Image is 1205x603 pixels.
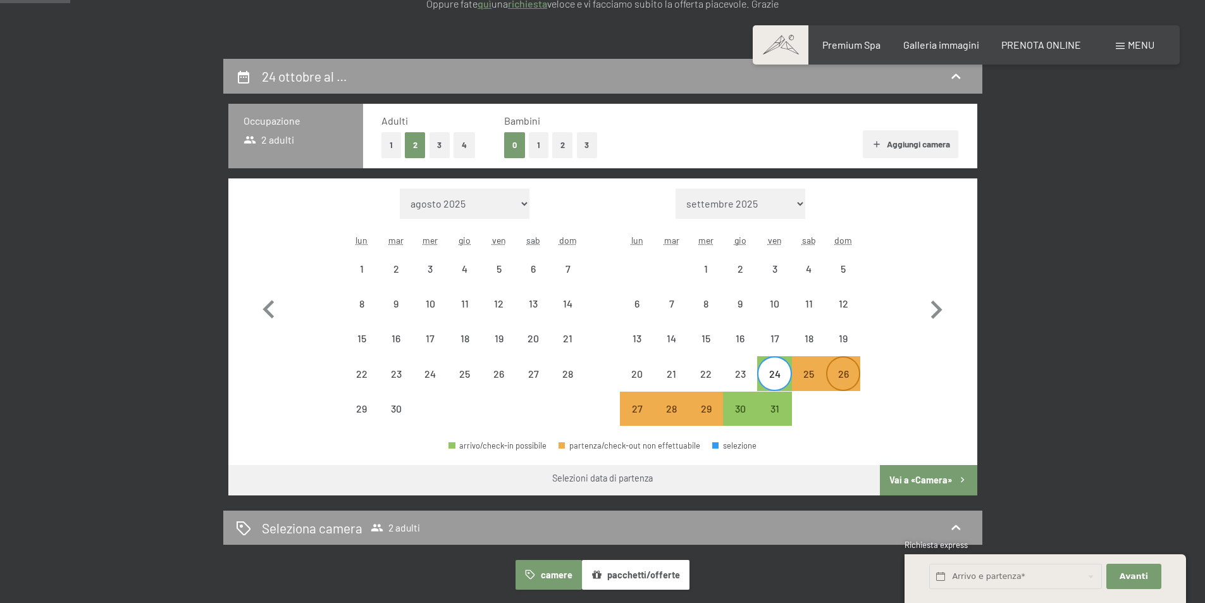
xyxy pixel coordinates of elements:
div: partenza/check-out non effettuabile [826,321,860,356]
div: Fri Sep 19 2025 [482,321,516,356]
div: 3 [414,264,446,295]
div: partenza/check-out non effettuabile [379,287,413,321]
div: partenza/check-out non effettuabile [482,321,516,356]
div: 21 [656,369,688,401]
div: partenza/check-out non effettuabile [345,356,379,390]
div: 9 [724,299,756,330]
div: partenza/check-out non effettuabile [516,287,550,321]
div: partenza/check-out non effettuabile [620,321,654,356]
div: arrivo/check-in possibile [448,442,547,450]
div: Mon Oct 13 2025 [620,321,654,356]
div: partenza/check-out non effettuabile [345,287,379,321]
div: 1 [690,264,722,295]
div: partenza/check-out non effettuabile [757,321,791,356]
abbr: mercoledì [698,235,714,246]
span: 2 adulti [244,133,295,147]
div: partenza/check-out non effettuabile [550,287,584,321]
div: 8 [346,299,378,330]
div: partenza/check-out non è effettuabile, poiché non è stato raggiunto il soggiorno minimo richiesto [620,392,654,426]
div: Wed Sep 03 2025 [413,252,447,286]
div: partenza/check-out non effettuabile [689,321,723,356]
div: partenza/check-out non effettuabile [723,356,757,390]
div: Sat Sep 27 2025 [516,356,550,390]
span: Avanti [1120,571,1148,582]
div: partenza/check-out non effettuabile [448,321,482,356]
button: 2 [405,132,426,158]
div: Sun Oct 19 2025 [826,321,860,356]
div: partenza/check-out non effettuabile [379,392,413,426]
div: Fri Oct 24 2025 [757,356,791,390]
div: partenza/check-out non effettuabile [550,321,584,356]
div: Sun Oct 12 2025 [826,287,860,321]
div: Sun Sep 07 2025 [550,252,584,286]
div: partenza/check-out non effettuabile [379,252,413,286]
button: Aggiungi camera [863,130,958,158]
div: partenza/check-out non effettuabile [792,252,826,286]
div: 20 [621,369,653,401]
span: Premium Spa [822,39,881,51]
div: 1 [346,264,378,295]
div: Sat Oct 11 2025 [792,287,826,321]
div: Sun Oct 26 2025 [826,356,860,390]
button: 1 [381,132,401,158]
div: 12 [483,299,515,330]
div: partenza/check-out non effettuabile [723,321,757,356]
div: 17 [758,333,790,365]
div: Wed Oct 01 2025 [689,252,723,286]
div: Wed Oct 15 2025 [689,321,723,356]
div: 19 [483,333,515,365]
button: 3 [429,132,450,158]
div: Wed Sep 17 2025 [413,321,447,356]
div: 4 [793,264,825,295]
div: Sat Oct 18 2025 [792,321,826,356]
div: 21 [552,333,583,365]
div: partenza/check-out non effettuabile [448,252,482,286]
abbr: martedì [388,235,404,246]
div: partenza/check-out non è effettuabile, poiché non è stato raggiunto il soggiorno minimo richiesto [689,392,723,426]
div: 2 [724,264,756,295]
div: 8 [690,299,722,330]
div: 23 [724,369,756,401]
div: Fri Oct 31 2025 [757,392,791,426]
div: partenza/check-out non effettuabile [559,442,700,450]
button: Mese successivo [918,189,955,426]
div: partenza/check-out non effettuabile [757,287,791,321]
a: Galleria immagini [903,39,979,51]
div: Selezioni data di partenza [552,472,653,485]
div: 10 [758,299,790,330]
div: partenza/check-out non effettuabile [448,287,482,321]
div: Wed Sep 10 2025 [413,287,447,321]
abbr: venerdì [768,235,782,246]
div: 6 [621,299,653,330]
div: partenza/check-out non effettuabile [792,321,826,356]
div: Thu Oct 02 2025 [723,252,757,286]
h3: Occupazione [244,114,348,128]
div: Thu Oct 23 2025 [723,356,757,390]
div: partenza/check-out non effettuabile [448,356,482,390]
div: Thu Sep 25 2025 [448,356,482,390]
div: 13 [517,299,549,330]
div: Tue Sep 30 2025 [379,392,413,426]
div: partenza/check-out non effettuabile [826,287,860,321]
div: partenza/check-out non effettuabile [620,287,654,321]
div: partenza/check-out non effettuabile [345,321,379,356]
div: partenza/check-out non è effettuabile, poiché non è stato raggiunto il soggiorno minimo richiesto [826,356,860,390]
div: 10 [414,299,446,330]
div: 3 [758,264,790,295]
div: Thu Sep 18 2025 [448,321,482,356]
div: 14 [656,333,688,365]
div: partenza/check-out non effettuabile [413,252,447,286]
button: 1 [529,132,548,158]
div: Tue Sep 09 2025 [379,287,413,321]
div: 29 [690,404,722,435]
div: partenza/check-out non effettuabile [345,252,379,286]
div: Fri Sep 05 2025 [482,252,516,286]
div: Tue Oct 28 2025 [655,392,689,426]
div: Thu Oct 09 2025 [723,287,757,321]
button: 3 [577,132,598,158]
div: 24 [758,369,790,401]
div: 12 [827,299,859,330]
div: 30 [724,404,756,435]
div: partenza/check-out non effettuabile [655,356,689,390]
div: partenza/check-out non effettuabile [482,287,516,321]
